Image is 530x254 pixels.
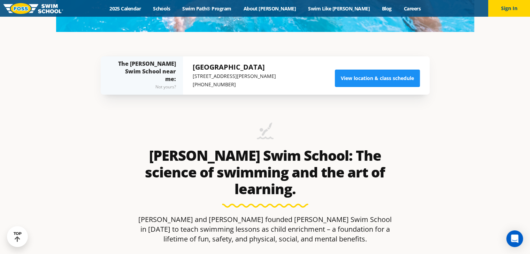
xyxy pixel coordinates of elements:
a: Schools [147,5,176,12]
p: [STREET_ADDRESS][PERSON_NAME] [193,72,276,80]
div: The [PERSON_NAME] Swim School near me: [115,60,176,91]
a: Swim Like [PERSON_NAME] [302,5,376,12]
img: FOSS Swim School Logo [3,3,63,14]
a: Blog [376,5,398,12]
div: Not yours? [115,83,176,91]
a: Careers [398,5,427,12]
h2: [PERSON_NAME] Swim School: The science of swimming and the art of learning. [136,147,395,197]
a: 2025 Calendar [103,5,147,12]
p: [PHONE_NUMBER] [193,80,276,89]
div: TOP [14,231,22,242]
div: Open Intercom Messenger [506,230,523,247]
a: View location & class schedule [335,70,420,87]
h5: [GEOGRAPHIC_DATA] [193,62,276,72]
img: icon-swimming-diving-2.png [257,122,274,144]
p: [PERSON_NAME] and [PERSON_NAME] founded [PERSON_NAME] Swim School in [DATE] to teach swimming les... [136,215,395,244]
a: About [PERSON_NAME] [237,5,302,12]
a: Swim Path® Program [176,5,237,12]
